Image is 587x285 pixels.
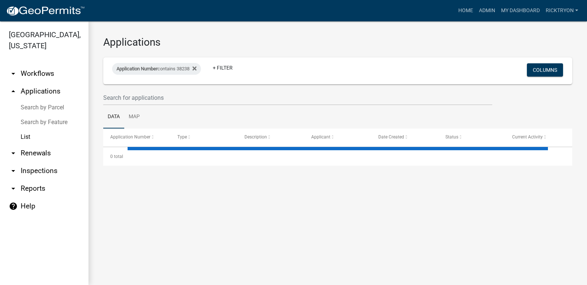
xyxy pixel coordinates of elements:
datatable-header-cell: Description [237,129,304,146]
datatable-header-cell: Date Created [371,129,438,146]
input: Search for applications [103,90,492,105]
span: Application Number [110,134,150,140]
datatable-header-cell: Application Number [103,129,170,146]
datatable-header-cell: Applicant [304,129,371,146]
i: arrow_drop_down [9,69,18,78]
span: Applicant [311,134,330,140]
i: arrow_drop_up [9,87,18,96]
div: 0 total [103,147,572,166]
a: Data [103,105,124,129]
i: arrow_drop_down [9,149,18,158]
i: help [9,202,18,211]
a: Map [124,105,144,129]
datatable-header-cell: Current Activity [505,129,572,146]
span: Status [445,134,458,140]
a: Admin [476,4,498,18]
i: arrow_drop_down [9,166,18,175]
span: Date Created [378,134,404,140]
a: + Filter [207,61,239,74]
i: arrow_drop_down [9,184,18,193]
button: Columns [527,63,563,77]
span: Description [244,134,267,140]
span: Current Activity [512,134,543,140]
a: ricktryon [543,4,581,18]
datatable-header-cell: Status [438,129,506,146]
span: Type [177,134,187,140]
a: Home [455,4,476,18]
h3: Applications [103,36,572,49]
div: contains 38238 [112,63,201,75]
a: My Dashboard [498,4,543,18]
span: Application Number [117,66,157,71]
datatable-header-cell: Type [170,129,237,146]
